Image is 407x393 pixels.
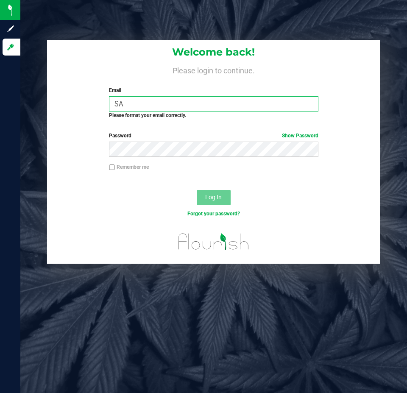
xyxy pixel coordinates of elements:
[197,190,231,205] button: Log In
[109,164,115,170] input: Remember me
[6,43,15,51] inline-svg: Log in
[47,47,380,58] h1: Welcome back!
[47,64,380,75] h4: Please login to continue.
[109,86,318,94] label: Email
[6,25,15,33] inline-svg: Sign up
[187,211,240,217] a: Forgot your password?
[205,194,222,201] span: Log In
[109,163,149,171] label: Remember me
[282,133,318,139] a: Show Password
[109,133,131,139] span: Password
[109,112,186,118] strong: Please format your email correctly.
[172,226,255,257] img: flourish_logo.svg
